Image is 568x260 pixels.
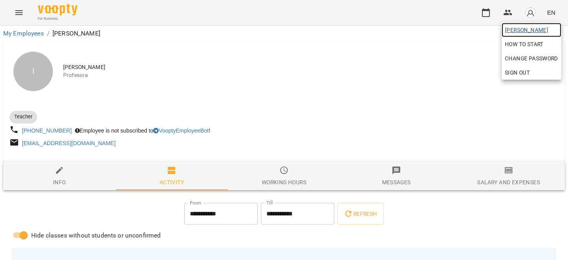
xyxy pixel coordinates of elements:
span: How to start [505,39,544,49]
a: Change Password [502,51,561,65]
span: [PERSON_NAME] [505,25,558,35]
span: Change Password [505,54,558,63]
span: Sign Out [505,68,530,77]
button: Sign Out [502,65,561,80]
a: [PERSON_NAME] [502,23,561,37]
a: How to start [502,37,547,51]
